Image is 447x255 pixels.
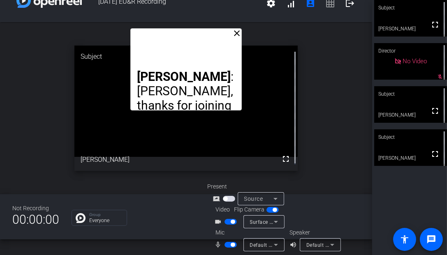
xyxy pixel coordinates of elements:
span: Video [215,205,230,214]
span: Default - Microphone Array (Realtek High Definition Audio(SST)) [250,241,404,248]
mat-icon: fullscreen [430,20,440,30]
div: Present [207,182,290,191]
mat-icon: fullscreen [281,154,291,164]
div: Subject [374,86,447,102]
mat-icon: fullscreen [430,106,440,116]
p: Everyone [89,218,123,223]
strong: [PERSON_NAME] [137,69,231,84]
mat-icon: screen_share_outline [213,194,223,204]
span: 00:00:00 [12,209,59,230]
div: Speaker [290,228,339,237]
div: Subject [374,129,447,145]
div: Mic [207,228,290,237]
span: Flip Camera [234,205,264,214]
mat-icon: videocam_outline [215,217,225,227]
img: Chat Icon [76,213,86,223]
span: Surface Camera Front [250,218,303,225]
mat-icon: fullscreen [430,149,440,159]
span: No Video [403,57,427,65]
div: Not Recording [12,204,59,213]
div: Subject [74,46,298,68]
div: Director [374,43,447,59]
mat-icon: close [232,28,242,38]
mat-icon: volume_up [290,240,299,250]
p: Group [89,213,123,217]
span: Source [244,195,263,202]
span: Default - Speakers (Realtek High Definition Audio(SST)) [306,241,439,248]
mat-icon: message [426,234,436,244]
mat-icon: accessibility [400,234,410,244]
mat-icon: mic_none [215,240,225,250]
